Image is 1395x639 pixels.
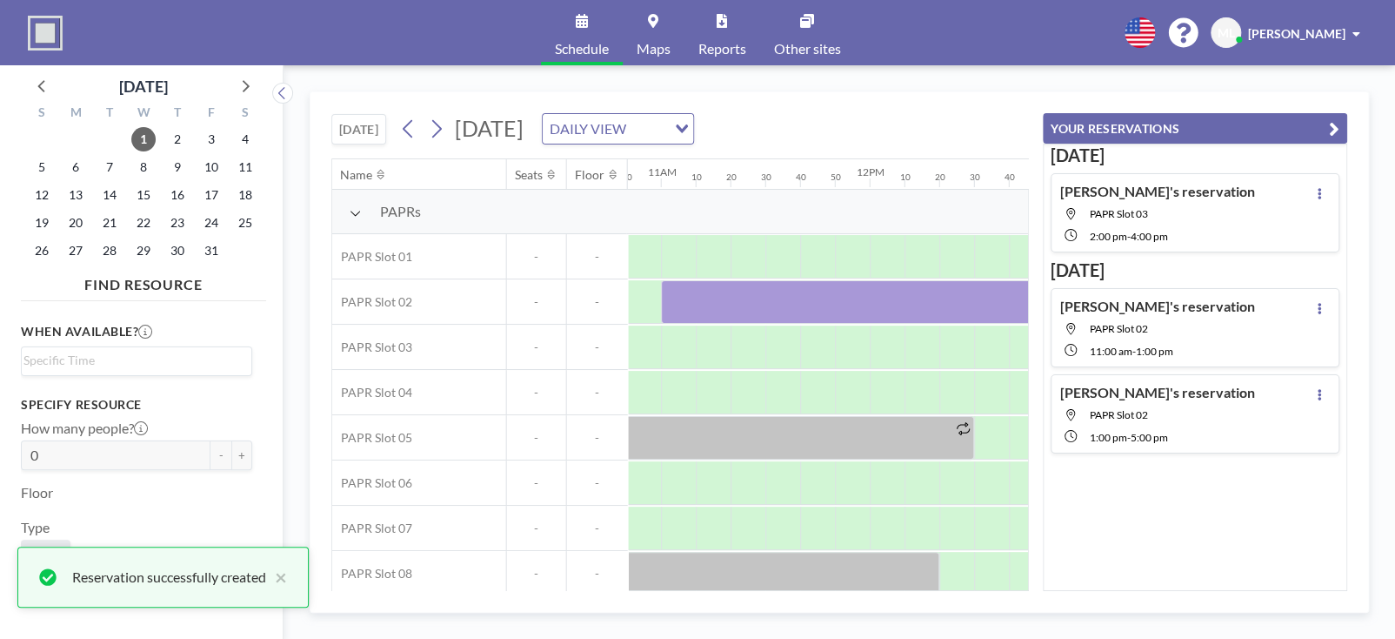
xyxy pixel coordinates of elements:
span: 11:00 AM [1090,345,1132,358]
h4: [PERSON_NAME]'s reservation [1060,384,1255,401]
span: DAILY VIEW [546,118,630,140]
label: How many people? [21,420,148,437]
div: Name [341,167,373,183]
div: 12PM [857,165,884,178]
button: YOUR RESERVATIONS [1043,113,1347,144]
div: 20 [726,172,737,183]
h4: [PERSON_NAME]'s reservation [1060,183,1255,200]
button: - [210,441,231,470]
span: PAPR Slot 06 [332,475,412,491]
div: F [194,103,228,125]
span: - [507,249,566,265]
span: Friday, October 3, 2025 [199,127,224,151]
span: - [567,385,628,400]
span: PAPR Slot 05 [332,430,412,446]
h3: [DATE] [1051,145,1339,166]
input: Search for option [23,351,242,370]
span: - [1132,345,1136,358]
span: PAPR Slot 02 [1090,322,1148,335]
span: Thursday, October 23, 2025 [165,211,190,235]
div: 20 [935,172,945,183]
div: T [93,103,127,125]
div: W [127,103,161,125]
span: - [567,430,628,446]
div: Reservation successfully created [72,567,266,588]
h3: Specify resource [21,397,252,413]
div: [DATE] [119,74,168,98]
span: Friday, October 10, 2025 [199,155,224,179]
div: Seats [516,167,544,183]
span: Thursday, October 2, 2025 [165,127,190,151]
h3: [DATE] [1051,259,1339,281]
span: - [507,430,566,446]
span: Saturday, October 4, 2025 [233,127,257,151]
div: 40 [796,172,806,183]
span: Friday, October 17, 2025 [199,183,224,207]
span: PAPR Slot 02 [332,294,412,310]
span: - [507,385,566,400]
span: PAPR Slot 04 [332,385,412,400]
span: Saturday, October 18, 2025 [233,183,257,207]
span: Other sites [774,42,841,56]
span: 2:00 PM [1090,230,1127,243]
span: 5:00 PM [1131,431,1168,444]
div: Search for option [22,347,251,373]
span: Wednesday, October 1, 2025 [131,127,156,151]
span: - [567,294,628,310]
img: organization-logo [28,16,63,50]
span: PAPRs [380,203,421,220]
button: + [231,441,252,470]
span: Saturday, October 25, 2025 [233,211,257,235]
div: 40 [1005,172,1015,183]
span: [DATE] [455,115,524,141]
span: Sunday, October 26, 2025 [30,239,54,263]
input: Search for option [631,118,664,140]
span: [PERSON_NAME] [1248,26,1345,41]
div: T [160,103,194,125]
span: Monday, October 27, 2025 [63,239,88,263]
span: - [507,340,566,355]
span: Sunday, October 5, 2025 [30,155,54,179]
h4: [PERSON_NAME]'s reservation [1060,298,1255,315]
span: - [567,249,628,265]
span: - [507,475,566,491]
span: Maps [637,42,671,56]
span: PAPR Slot 03 [1090,207,1148,220]
div: S [25,103,59,125]
label: Type [21,519,50,536]
span: Wednesday, October 22, 2025 [131,211,156,235]
div: 10 [900,172,911,183]
span: - [1127,230,1131,243]
span: PAPR Slot 01 [332,249,412,265]
span: Friday, October 31, 2025 [199,239,224,263]
span: Sunday, October 19, 2025 [30,211,54,235]
button: [DATE] [331,114,386,145]
div: Floor [576,167,605,183]
span: Schedule [555,42,609,56]
span: Monday, October 20, 2025 [63,211,88,235]
span: Wednesday, October 8, 2025 [131,155,156,179]
span: PAPR Slot 07 [332,521,412,536]
span: Tuesday, October 7, 2025 [97,155,122,179]
span: Wednesday, October 15, 2025 [131,183,156,207]
button: close [266,567,287,588]
span: Sunday, October 12, 2025 [30,183,54,207]
span: - [567,475,628,491]
span: Tuesday, October 21, 2025 [97,211,122,235]
span: - [507,294,566,310]
span: - [1127,431,1131,444]
span: - [567,521,628,536]
span: PAPR Slot 03 [332,340,412,355]
span: PAPR Slot 02 [1090,408,1148,421]
label: Floor [21,484,53,501]
span: - [567,566,628,582]
div: S [228,103,262,125]
span: Friday, October 24, 2025 [199,211,224,235]
h4: FIND RESOURCE [21,269,266,293]
span: Thursday, October 16, 2025 [165,183,190,207]
span: - [507,566,566,582]
span: Tuesday, October 28, 2025 [97,239,122,263]
div: 11AM [648,165,677,178]
div: 50 [831,172,841,183]
span: Monday, October 13, 2025 [63,183,88,207]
